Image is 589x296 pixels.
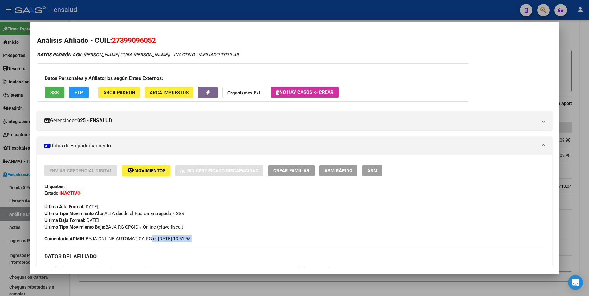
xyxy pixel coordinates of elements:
strong: 025 - ENSALUD [77,117,112,124]
span: BAJA ONLINE AUTOMATICA RG el [DATE] 13:51:55 [44,235,190,242]
span: ARCA Impuestos [150,90,189,95]
strong: Ultimo Tipo Movimiento Alta: [44,211,104,216]
span: FTP [75,90,83,95]
mat-panel-title: Gerenciador: [44,117,538,124]
span: No hay casos -> Crear [276,90,334,95]
button: ABM [362,165,382,176]
strong: DATOS PADRÓN ÁGIL: [37,52,83,58]
span: [DATE] [44,218,99,223]
strong: Organismos Ext. [227,90,262,96]
mat-panel-title: Datos de Empadronamiento [44,142,538,150]
strong: Última Baja Formal: [44,218,85,223]
mat-icon: remove_red_eye [127,166,134,174]
h3: Datos Personales y Afiliatorios según Entes Externos: [45,75,462,82]
button: Movimientos [122,165,170,176]
span: [PERSON_NAME] CUBA [PERSON_NAME] [44,266,148,271]
button: Organismos Ext. [222,87,266,98]
strong: Ultimo Tipo Movimiento Baja: [44,224,105,230]
strong: Estado: [44,190,59,196]
strong: Apellido: [44,266,62,271]
button: No hay casos -> Crear [271,87,339,98]
span: ARCA Padrón [103,90,135,95]
span: ABM [367,168,377,174]
button: SSS [45,87,64,98]
strong: INACTIVO [59,190,80,196]
button: Crear Familiar [268,165,315,176]
div: Open Intercom Messenger [568,275,583,290]
strong: Comentario ADMIN: [44,236,86,242]
span: ALTA desde el Padrón Entregado x SSS [44,211,184,216]
button: FTP [69,87,89,98]
span: Movimientos [134,168,165,174]
button: ARCA Impuestos [145,87,193,98]
span: ABM Rápido [324,168,352,174]
strong: Etiquetas: [44,184,65,189]
span: Enviar Credencial Digital [49,168,112,174]
i: | INACTIVO | [37,52,239,58]
span: AFILIADO TITULAR [200,52,239,58]
h2: Análisis Afiliado - CUIL: [37,35,552,46]
strong: Última Alta Formal: [44,204,84,210]
mat-expansion-panel-header: Gerenciador:025 - ENSALUD [37,111,552,130]
button: ARCA Padrón [98,87,140,98]
span: [DATE] [44,204,98,210]
span: SSS [50,90,59,95]
span: [PERSON_NAME] CUBA [PERSON_NAME] [37,52,169,58]
strong: Teléfono Particular: [294,266,335,271]
span: Sin Certificado Discapacidad [187,168,258,174]
span: 27399096052 [112,36,156,44]
h3: DATOS DEL AFILIADO [44,253,545,260]
mat-expansion-panel-header: Datos de Empadronamiento [37,137,552,155]
button: ABM Rápido [319,165,357,176]
span: Crear Familiar [273,168,310,174]
button: Sin Certificado Discapacidad [175,165,263,176]
button: Enviar Credencial Digital [44,165,117,176]
span: BAJA RG OPCION Online (clave fiscal) [44,224,183,230]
